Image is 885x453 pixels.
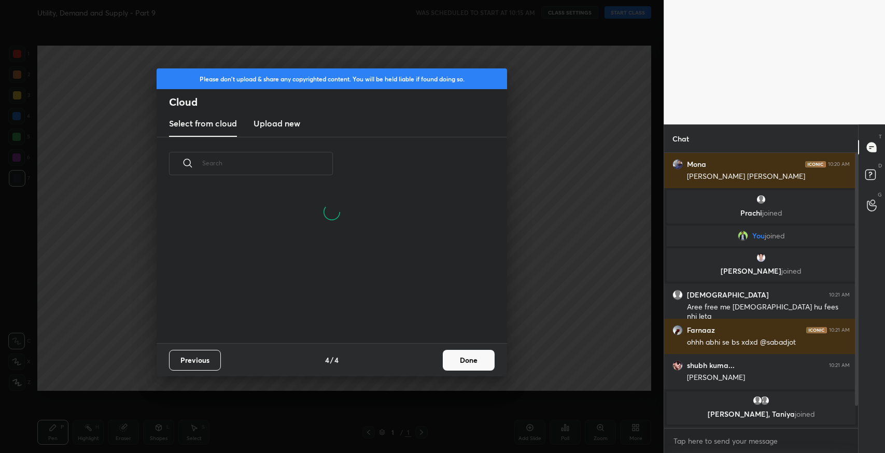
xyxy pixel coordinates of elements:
[829,292,850,298] div: 10:21 AM
[878,162,882,169] p: D
[325,355,329,365] h4: 4
[762,208,782,218] span: joined
[687,337,850,348] div: ohhh abhi se bs xdxd @sabadjot
[878,191,882,199] p: G
[673,410,849,418] p: [PERSON_NAME], Taniya
[805,161,826,167] img: iconic-dark.1390631f.png
[756,252,766,263] img: 91cb5b6e68f94aa488bbc423bf4e8393.jpg
[828,161,850,167] div: 10:20 AM
[738,231,748,241] img: fcc3dd17a7d24364a6f5f049f7d33ac3.jpg
[781,266,802,276] span: joined
[169,117,237,130] h3: Select from cloud
[687,160,706,169] h6: Mona
[806,327,827,333] img: iconic-dark.1390631f.png
[443,350,495,371] button: Done
[687,302,850,322] div: Aree free me [DEMOGRAPHIC_DATA] hu fees nhi leta
[879,133,882,140] p: T
[672,360,683,371] img: d6a1d896156b469497d78fa118eade3e.jpg
[672,325,683,335] img: 5491ccc22d904c2da88518692c811d1d.jpg
[829,362,850,369] div: 10:21 AM
[157,68,507,89] div: Please don't upload & share any copyrighted content. You will be held liable if found doing so.
[672,159,683,169] img: 3
[664,153,858,428] div: grid
[254,117,300,130] h3: Upload new
[752,395,763,406] img: default.png
[829,327,850,333] div: 10:21 AM
[330,355,333,365] h4: /
[687,361,735,370] h6: shubh kuma...
[795,409,815,419] span: joined
[169,350,221,371] button: Previous
[765,232,785,240] span: joined
[673,209,849,217] p: Prachi
[756,194,766,205] img: default.png
[687,290,769,300] h6: [DEMOGRAPHIC_DATA]
[334,355,339,365] h4: 4
[664,125,697,152] p: Chat
[687,325,715,335] h6: Farnaaz⁠
[687,172,850,182] div: [PERSON_NAME] [PERSON_NAME]
[673,267,849,275] p: [PERSON_NAME]
[202,141,333,185] input: Search
[672,290,683,300] img: default.png
[687,373,850,383] div: [PERSON_NAME]
[169,95,507,109] h2: Cloud
[760,395,770,406] img: default.png
[752,232,765,240] span: You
